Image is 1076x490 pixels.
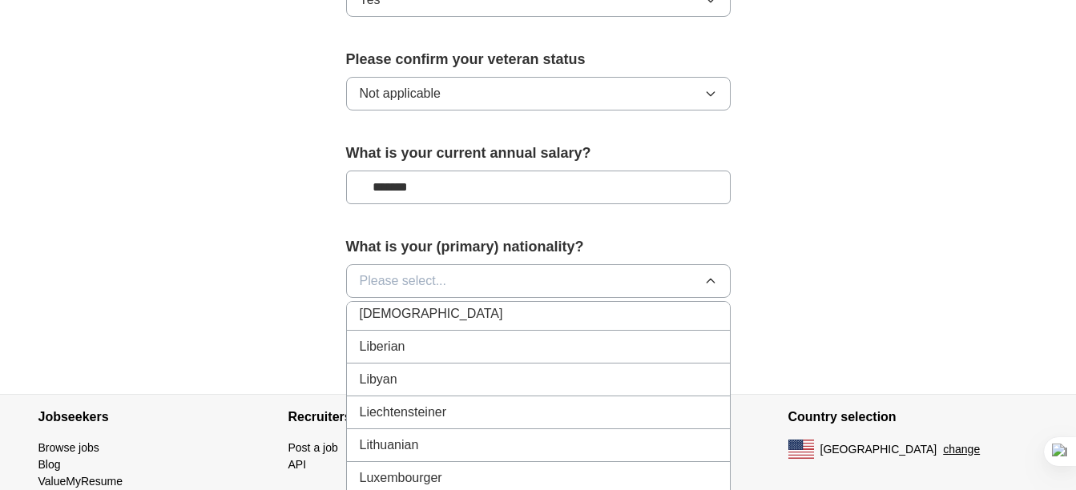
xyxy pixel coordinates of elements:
[360,436,419,455] span: Lithuanian
[360,337,405,356] span: Liberian
[943,441,980,458] button: change
[360,304,503,323] span: [DEMOGRAPHIC_DATA]
[360,468,442,488] span: Luxembourger
[346,143,731,164] label: What is your current annual salary?
[360,84,441,103] span: Not applicable
[38,458,61,471] a: Blog
[360,271,447,291] span: Please select...
[346,236,731,258] label: What is your (primary) nationality?
[820,441,937,458] span: [GEOGRAPHIC_DATA]
[38,441,99,454] a: Browse jobs
[288,458,307,471] a: API
[346,49,731,70] label: Please confirm your veteran status
[38,475,123,488] a: ValueMyResume
[360,370,397,389] span: Libyan
[360,403,447,422] span: Liechtensteiner
[346,77,731,110] button: Not applicable
[288,441,338,454] a: Post a job
[788,440,814,459] img: US flag
[346,264,731,298] button: Please select...
[788,395,1038,440] h4: Country selection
